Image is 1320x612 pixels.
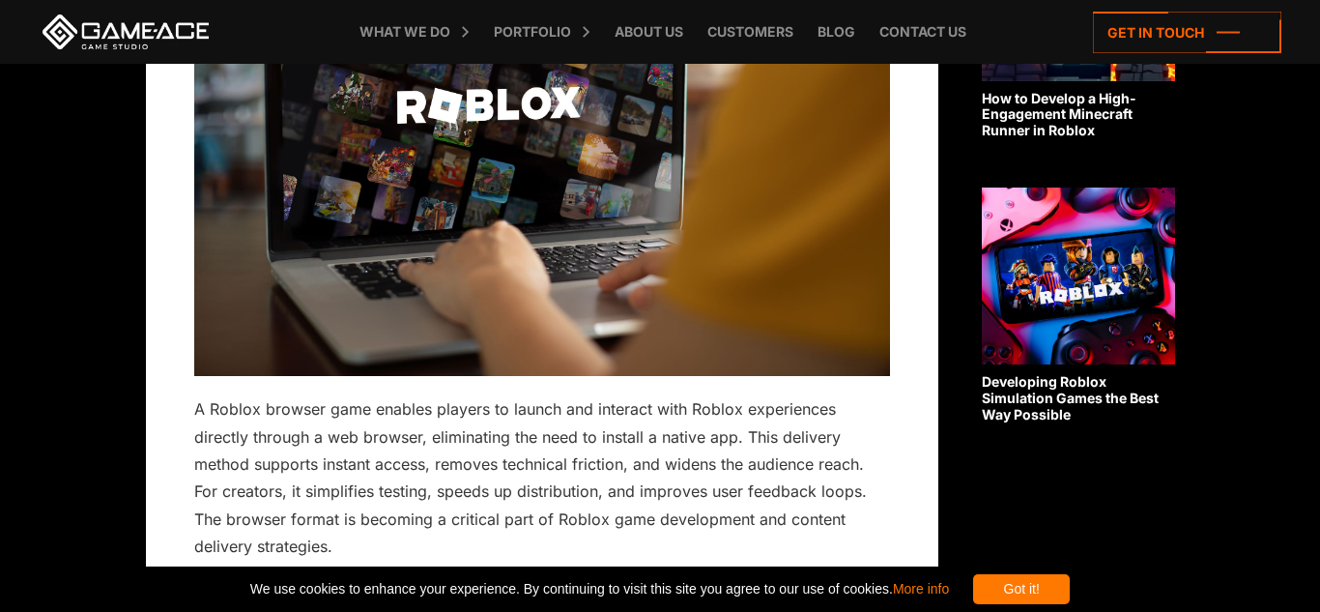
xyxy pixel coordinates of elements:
[194,395,890,561] p: A Roblox browser game enables players to launch and interact with Roblox experiences directly thr...
[973,574,1070,604] div: Got it!
[893,581,949,597] a: More info
[1093,12,1281,53] a: Get in touch
[982,188,1175,423] a: Developing Roblox Simulation Games the Best Way Possible
[982,188,1175,364] img: Related
[250,574,949,604] span: We use cookies to enhance your experience. By continuing to visit this site you agree to our use ...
